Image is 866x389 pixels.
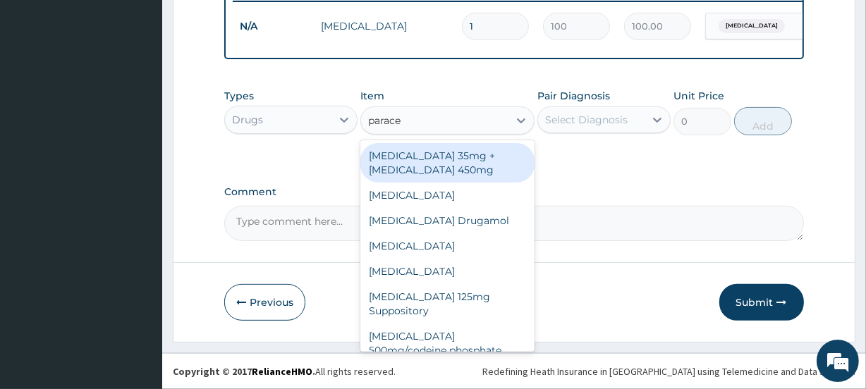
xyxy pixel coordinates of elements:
button: Submit [719,284,804,321]
button: Previous [224,284,305,321]
td: [MEDICAL_DATA] [314,12,455,40]
div: [MEDICAL_DATA] [360,183,534,208]
div: Redefining Heath Insurance in [GEOGRAPHIC_DATA] using Telemedicine and Data Science! [482,364,855,378]
a: RelianceHMO [252,365,312,378]
textarea: Type your message and hit 'Enter' [7,248,269,297]
div: [MEDICAL_DATA] 125mg Suppository [360,284,534,323]
div: [MEDICAL_DATA] [360,233,534,259]
div: Drugs [232,113,263,127]
label: Pair Diagnosis [537,89,610,103]
label: Item [360,89,384,103]
strong: Copyright © 2017 . [173,365,315,378]
div: [MEDICAL_DATA] 500mg/codeine phosphate 8mg [[MEDICAL_DATA]] [360,323,534,377]
label: Types [224,90,254,102]
img: d_794563401_company_1708531726252_794563401 [26,70,57,106]
footer: All rights reserved. [162,353,866,389]
td: N/A [233,13,314,39]
div: Chat with us now [73,79,237,97]
span: We're online! [82,109,195,252]
div: [MEDICAL_DATA] [360,259,534,284]
label: Comment [224,186,803,198]
div: Minimize live chat window [231,7,265,41]
div: [MEDICAL_DATA] 35mg + [MEDICAL_DATA] 450mg [360,143,534,183]
button: Add [734,107,792,135]
label: Unit Price [673,89,724,103]
span: [MEDICAL_DATA] [719,19,785,33]
div: [MEDICAL_DATA] Drugamol [360,208,534,233]
div: Select Diagnosis [545,113,628,127]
